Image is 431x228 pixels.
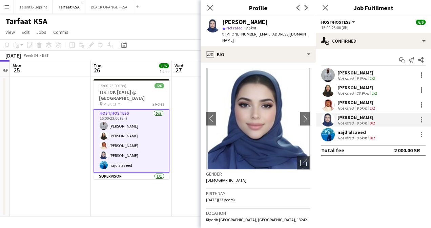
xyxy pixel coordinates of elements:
img: Crew avatar or photo [206,68,310,169]
div: najd alsaeed [337,129,376,135]
app-card-role: Supervisor1/115:00-23:00 (8h) [94,173,169,196]
app-skills-label: 2/2 [370,76,375,81]
div: 9.5km [355,135,368,140]
span: Not rated [226,25,243,30]
span: View [5,29,15,35]
span: | [EMAIL_ADDRESS][DOMAIN_NAME] [222,31,308,43]
div: Open photos pop-in [297,156,310,169]
div: [PERSON_NAME] [337,85,378,91]
span: 6/6 [416,20,426,25]
app-skills-label: 0/2 [370,120,375,126]
h3: TIKTOK [DATE] @ [GEOGRAPHIC_DATA] [94,89,169,101]
div: 9.5km [355,76,368,81]
h3: Profile [201,3,316,12]
div: 2 000.00 SR [394,147,420,154]
span: Tue [94,63,101,69]
span: Edit [22,29,29,35]
div: [PERSON_NAME] [337,70,376,76]
div: BST [42,53,49,58]
span: 26 [93,66,101,74]
div: Bio [201,46,316,63]
div: Not rated [337,91,355,96]
button: Tarfaat KSA [53,0,85,14]
app-skills-label: 1/2 [370,106,375,111]
div: 9.5km [355,120,368,126]
a: Jobs [34,28,49,37]
span: 6/6 [159,63,169,68]
div: Not rated [337,120,355,126]
span: t. [PHONE_NUMBER] [222,31,258,37]
span: 27 [173,66,183,74]
div: [DATE] [5,52,21,59]
span: 15:00-23:00 (8h) [99,83,126,88]
h1: Tarfaat KSA [5,16,47,26]
span: Mon [13,63,21,69]
span: Host/Hostess [321,20,351,25]
div: [PERSON_NAME] [337,99,376,106]
div: 9.5km [355,106,368,111]
a: Edit [19,28,32,37]
div: Total fee [321,147,344,154]
span: Wed [175,63,183,69]
div: Not rated [337,135,355,140]
span: 2 Roles [152,101,164,107]
h3: Job Fulfilment [316,3,431,12]
div: [PERSON_NAME] [222,19,268,25]
span: 25 [12,66,21,74]
span: 6/6 [155,83,164,88]
div: Not rated [337,76,355,81]
span: [DEMOGRAPHIC_DATA] [206,178,246,183]
span: Riyadh [GEOGRAPHIC_DATA], [GEOGRAPHIC_DATA], 13242 [206,217,307,222]
span: Jobs [36,29,46,35]
a: Comms [50,28,71,37]
div: 28.9km [355,91,370,96]
span: Comms [53,29,68,35]
button: Talent Blueprint [14,0,53,14]
div: [PERSON_NAME] [337,114,376,120]
app-skills-label: 0/2 [370,135,375,140]
h3: Location [206,210,310,216]
app-skills-label: 2/2 [372,91,377,96]
div: Not rated [337,106,355,111]
div: 1 Job [160,69,168,74]
h3: Gender [206,171,310,177]
button: BLACK ORANGE - KSA [85,0,133,14]
span: Week 34 [22,53,39,58]
span: [DATE] (23 years) [206,197,235,202]
h3: Birthday [206,190,310,197]
app-card-role: Host/Hostess5/515:00-23:00 (8h)[PERSON_NAME][PERSON_NAME][PERSON_NAME][PERSON_NAME]najd alsaeed [94,109,169,173]
div: Confirmed [316,33,431,49]
button: Host/Hostess [321,20,356,25]
span: 9.5km [244,25,257,30]
div: 15:00-23:00 (8h) [321,25,426,30]
a: View [3,28,18,37]
span: MISK CITY [103,101,120,107]
app-job-card: 15:00-23:00 (8h)6/6TIKTOK [DATE] @ [GEOGRAPHIC_DATA] MISK CITY2 RolesHost/Hostess5/515:00-23:00 (... [94,79,169,179]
